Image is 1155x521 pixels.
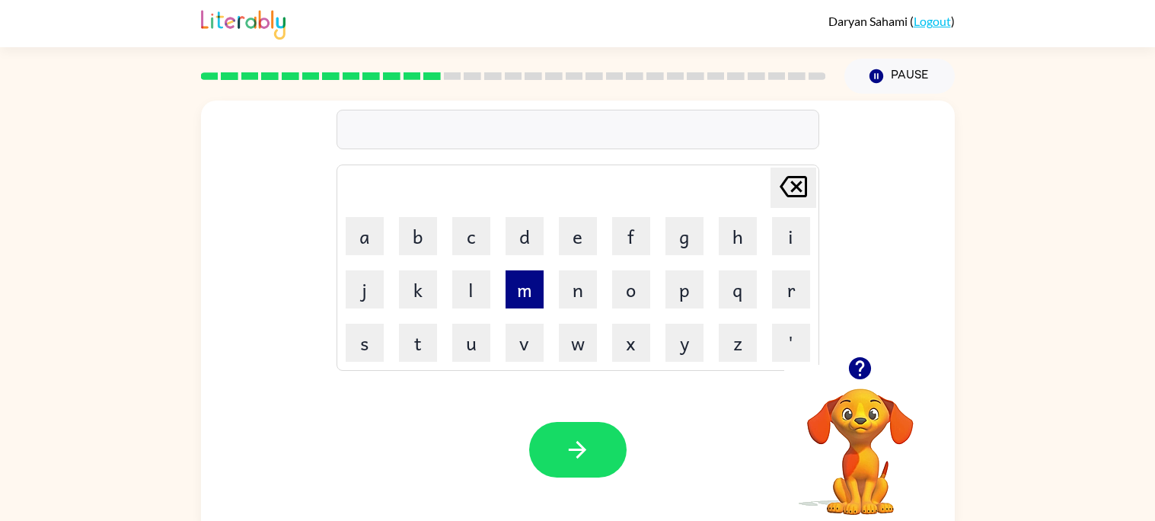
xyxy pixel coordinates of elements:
[665,270,704,308] button: p
[559,270,597,308] button: n
[201,6,286,40] img: Literably
[612,270,650,308] button: o
[452,270,490,308] button: l
[719,324,757,362] button: z
[772,324,810,362] button: '
[612,217,650,255] button: f
[346,217,384,255] button: a
[506,324,544,362] button: v
[665,324,704,362] button: y
[399,270,437,308] button: k
[559,217,597,255] button: e
[719,270,757,308] button: q
[346,324,384,362] button: s
[772,270,810,308] button: r
[784,365,936,517] video: Your browser must support playing .mp4 files to use Literably. Please try using another browser.
[452,217,490,255] button: c
[399,217,437,255] button: b
[506,217,544,255] button: d
[612,324,650,362] button: x
[506,270,544,308] button: m
[399,324,437,362] button: t
[772,217,810,255] button: i
[719,217,757,255] button: h
[844,59,955,94] button: Pause
[452,324,490,362] button: u
[828,14,910,28] span: Daryan Sahami
[828,14,955,28] div: ( )
[559,324,597,362] button: w
[914,14,951,28] a: Logout
[665,217,704,255] button: g
[346,270,384,308] button: j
